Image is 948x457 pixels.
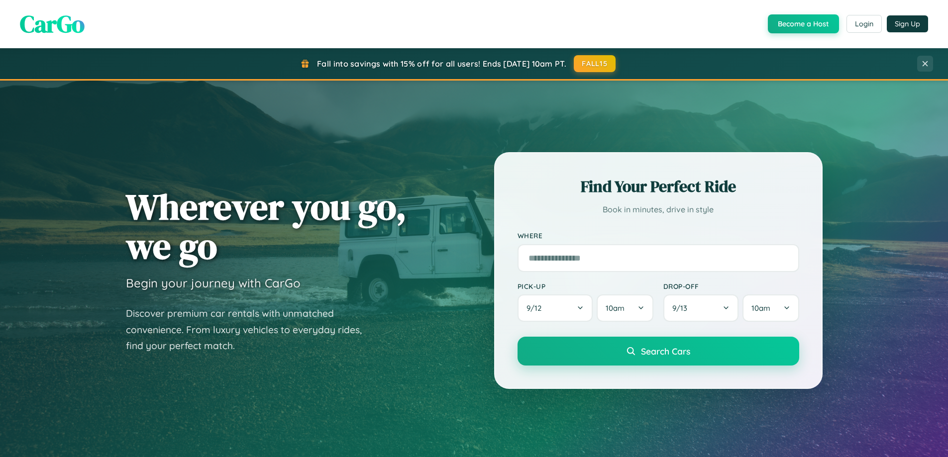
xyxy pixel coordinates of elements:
[126,187,407,266] h1: Wherever you go, we go
[887,15,928,32] button: Sign Up
[518,282,653,290] label: Pick-up
[574,55,616,72] button: FALL15
[606,303,625,313] span: 10am
[768,14,839,33] button: Become a Host
[126,305,375,354] p: Discover premium car rentals with unmatched convenience. From luxury vehicles to everyday rides, ...
[317,59,566,69] span: Fall into savings with 15% off for all users! Ends [DATE] 10am PT.
[518,294,593,322] button: 9/12
[518,232,799,240] label: Where
[20,7,85,40] span: CarGo
[663,282,799,290] label: Drop-off
[663,294,739,322] button: 9/13
[846,15,882,33] button: Login
[527,303,546,313] span: 9 / 12
[518,202,799,217] p: Book in minutes, drive in style
[751,303,770,313] span: 10am
[126,275,301,290] h3: Begin your journey with CarGo
[742,294,799,322] button: 10am
[672,303,692,313] span: 9 / 13
[597,294,653,322] button: 10am
[518,176,799,197] h2: Find Your Perfect Ride
[641,346,690,357] span: Search Cars
[518,337,799,366] button: Search Cars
